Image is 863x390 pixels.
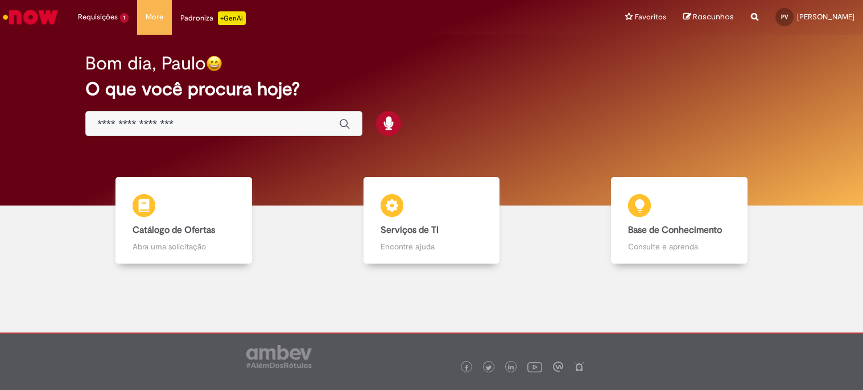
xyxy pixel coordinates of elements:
img: logo_footer_ambev_rotulo_gray.png [246,345,312,368]
img: ServiceNow [1,6,60,28]
img: logo_footer_youtube.png [527,359,542,374]
p: Encontre ajuda [381,241,483,252]
span: [PERSON_NAME] [797,12,854,22]
img: logo_footer_workplace.png [553,362,563,372]
h2: O que você procura hoje? [85,79,777,99]
a: Rascunhos [683,12,734,23]
a: Serviços de TI Encontre ajuda [308,177,556,264]
span: 1 [120,13,129,23]
img: logo_footer_naosei.png [574,362,584,372]
a: Catálogo de Ofertas Abra uma solicitação [60,177,308,264]
h2: Bom dia, Paulo [85,54,206,73]
img: logo_footer_twitter.png [486,365,492,371]
img: logo_footer_facebook.png [464,365,469,371]
span: Favoritos [635,11,666,23]
p: Consulte e aprenda [628,241,730,252]
span: Requisições [78,11,118,23]
b: Catálogo de Ofertas [133,224,215,236]
span: PV [781,13,788,20]
img: happy-face.png [206,55,222,72]
span: More [146,11,163,23]
b: Base de Conhecimento [628,224,722,236]
p: Abra uma solicitação [133,241,235,252]
b: Serviços de TI [381,224,439,236]
a: Base de Conhecimento Consulte e aprenda [555,177,803,264]
span: Rascunhos [693,11,734,22]
img: logo_footer_linkedin.png [508,364,514,371]
p: +GenAi [218,11,246,25]
div: Padroniza [180,11,246,25]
